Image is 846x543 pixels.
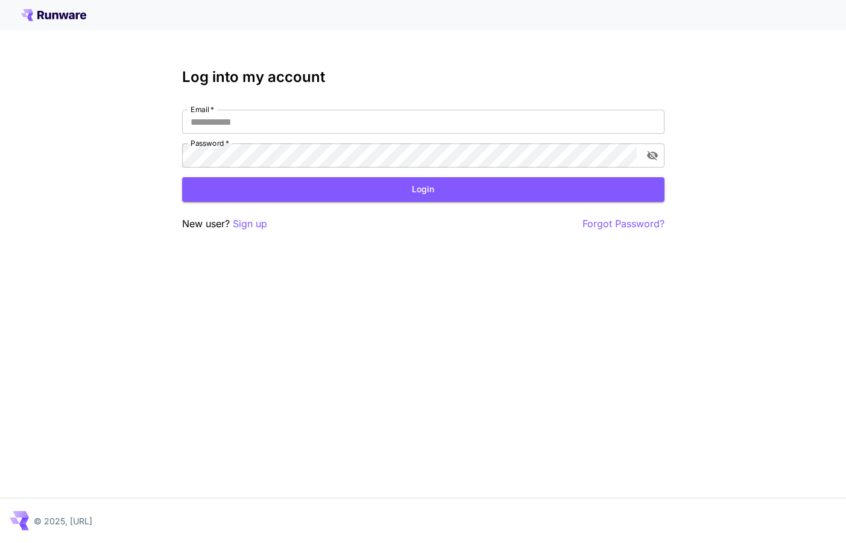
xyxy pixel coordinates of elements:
[642,145,663,166] button: toggle password visibility
[182,69,664,86] h3: Log into my account
[182,216,267,231] p: New user?
[233,216,267,231] button: Sign up
[582,216,664,231] button: Forgot Password?
[34,515,92,527] p: © 2025, [URL]
[191,138,229,148] label: Password
[182,177,664,202] button: Login
[191,104,214,115] label: Email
